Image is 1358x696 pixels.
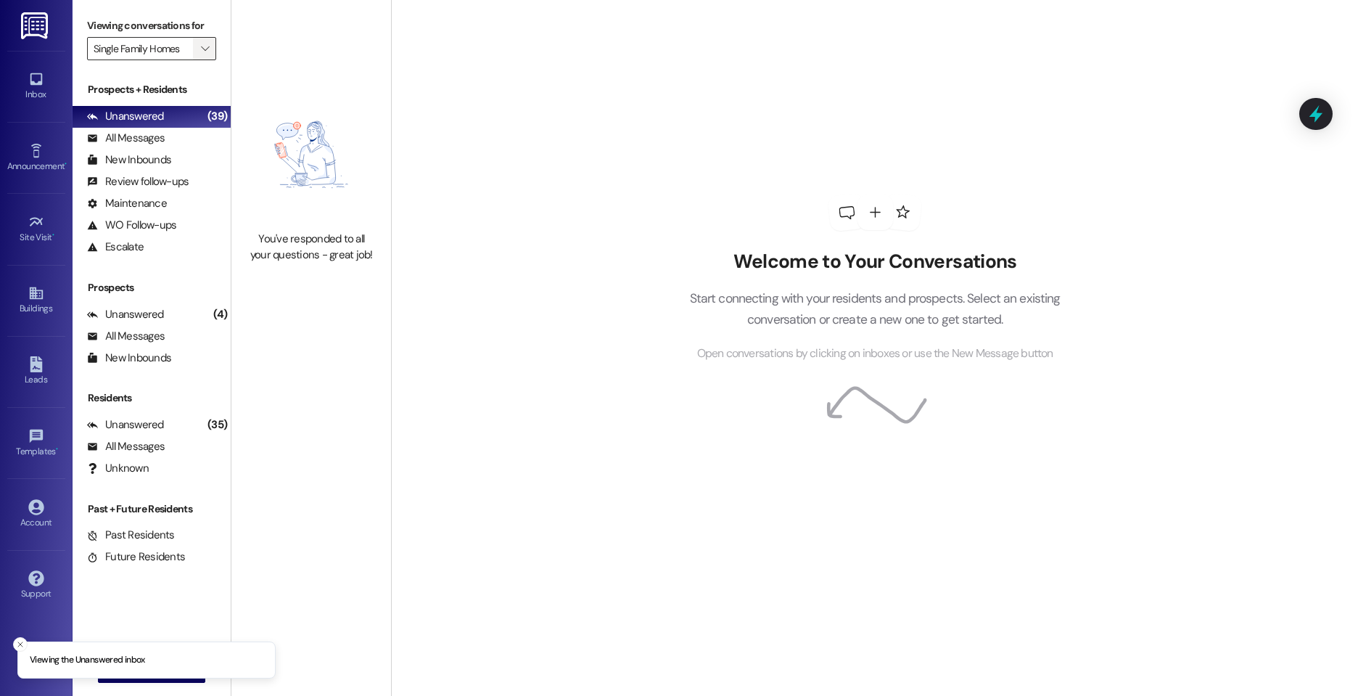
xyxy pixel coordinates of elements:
div: New Inbounds [87,351,171,366]
div: Unanswered [87,109,164,124]
a: Buildings [7,281,65,320]
div: Past + Future Residents [73,501,231,517]
div: Prospects [73,280,231,295]
a: Account [7,495,65,534]
span: Open conversations by clicking on inboxes or use the New Message button [697,345,1053,363]
a: Inbox [7,67,65,106]
img: empty-state [247,85,375,224]
div: WO Follow-ups [87,218,176,233]
span: • [52,230,54,240]
h2: Welcome to Your Conversations [667,250,1082,274]
div: Residents [73,390,231,406]
div: Unknown [87,461,149,476]
a: Site Visit • [7,210,65,249]
p: Viewing the Unanswered inbox [30,654,145,667]
div: Unanswered [87,307,164,322]
div: Maintenance [87,196,167,211]
span: • [56,444,58,454]
div: Past Residents [87,528,175,543]
label: Viewing conversations for [87,15,216,37]
div: (39) [204,105,231,128]
div: New Inbounds [87,152,171,168]
button: Close toast [13,637,28,652]
input: All communities [94,37,193,60]
div: All Messages [87,439,165,454]
div: All Messages [87,329,165,344]
a: Support [7,566,65,605]
div: Escalate [87,239,144,255]
a: Leads [7,352,65,391]
div: Review follow-ups [87,174,189,189]
span: • [65,159,67,169]
div: Prospects + Residents [73,82,231,97]
a: Templates • [7,424,65,463]
div: All Messages [87,131,165,146]
div: (35) [204,414,231,436]
div: Future Residents [87,549,185,565]
div: You've responded to all your questions - great job! [247,232,375,263]
i:  [201,43,209,54]
img: ResiDesk Logo [21,12,51,39]
p: Start connecting with your residents and prospects. Select an existing conversation or create a n... [667,288,1082,329]
div: (4) [210,303,231,326]
div: Unanswered [87,417,164,433]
